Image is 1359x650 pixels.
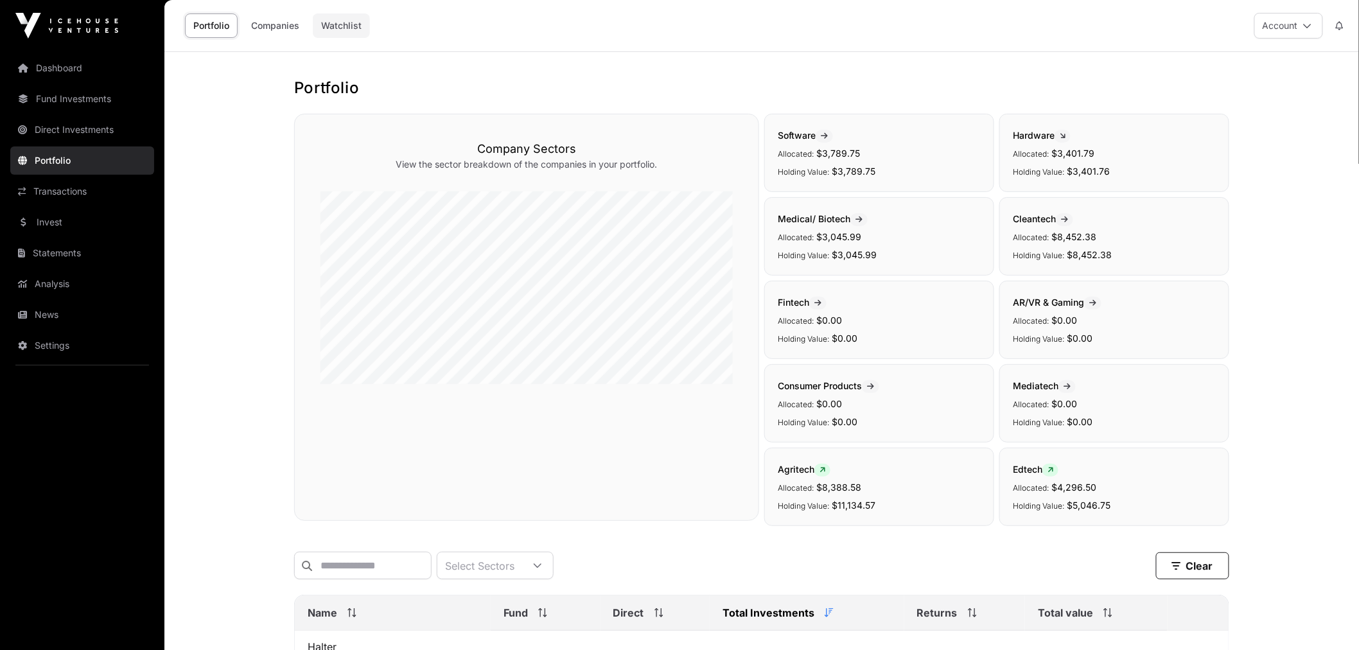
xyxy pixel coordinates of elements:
span: $0.00 [1067,333,1092,344]
span: $3,045.99 [816,231,861,242]
span: Fintech [778,297,827,308]
p: View the sector breakdown of the companies in your portfolio. [320,158,733,171]
span: Total Investments [723,605,814,620]
span: Holding Value: [1013,250,1064,260]
span: Allocated: [778,233,814,242]
span: Holding Value: [778,167,829,177]
a: Invest [10,208,154,236]
span: $3,789.75 [816,148,860,159]
span: Holding Value: [1013,417,1064,427]
img: Icehouse Ventures Logo [15,13,118,39]
a: Settings [10,331,154,360]
a: Dashboard [10,54,154,82]
span: Allocated: [1013,149,1049,159]
span: Agritech [778,464,830,475]
span: $8,452.38 [1051,231,1096,242]
span: $0.00 [1051,398,1077,409]
a: Portfolio [10,146,154,175]
a: Direct Investments [10,116,154,144]
span: Name [308,605,337,620]
button: Clear [1156,552,1229,579]
span: Holding Value: [1013,334,1064,344]
span: Allocated: [1013,233,1049,242]
span: $0.00 [816,398,842,409]
span: $0.00 [1051,315,1077,326]
span: $0.00 [832,333,857,344]
span: $3,045.99 [832,249,877,260]
span: Holding Value: [1013,167,1064,177]
span: $11,134.57 [832,500,875,511]
a: Statements [10,239,154,267]
span: $3,401.76 [1067,166,1110,177]
div: Select Sectors [437,552,522,579]
span: Software [778,130,833,141]
span: Allocated: [778,483,814,493]
h3: Company Sectors [320,140,733,158]
span: Direct [613,605,644,620]
span: Holding Value: [778,334,829,344]
span: $5,046.75 [1067,500,1110,511]
span: Hardware [1013,130,1071,141]
a: News [10,301,154,329]
span: $3,401.79 [1051,148,1094,159]
span: Total value [1038,605,1093,620]
span: $8,388.58 [816,482,861,493]
span: $0.00 [1067,416,1092,427]
span: Allocated: [778,316,814,326]
span: Holding Value: [1013,501,1064,511]
iframe: Chat Widget [1295,588,1359,650]
a: Portfolio [185,13,238,38]
span: Allocated: [1013,400,1049,409]
span: Allocated: [1013,483,1049,493]
span: Allocated: [778,400,814,409]
span: Medical/ Biotech [778,213,868,224]
span: Fund [504,605,528,620]
span: Consumer Products [778,380,879,391]
span: Holding Value: [778,501,829,511]
span: Allocated: [778,149,814,159]
span: Allocated: [1013,316,1049,326]
span: Returns [917,605,958,620]
span: Cleantech [1013,213,1073,224]
span: $8,452.38 [1067,249,1112,260]
a: Fund Investments [10,85,154,113]
a: Analysis [10,270,154,298]
span: $4,296.50 [1051,482,1096,493]
h1: Portfolio [294,78,1229,98]
a: Watchlist [313,13,370,38]
span: Edtech [1013,464,1058,475]
button: Account [1254,13,1323,39]
span: $0.00 [816,315,842,326]
span: $0.00 [832,416,857,427]
span: Holding Value: [778,417,829,427]
span: $3,789.75 [832,166,875,177]
a: Companies [243,13,308,38]
span: Holding Value: [778,250,829,260]
span: AR/VR & Gaming [1013,297,1101,308]
a: Transactions [10,177,154,206]
span: Mediatech [1013,380,1076,391]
